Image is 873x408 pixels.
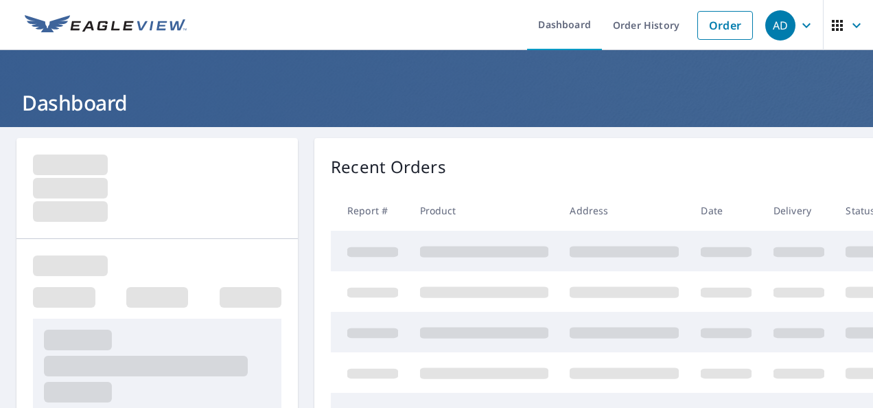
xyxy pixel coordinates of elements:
[690,190,763,231] th: Date
[765,10,795,41] div: AD
[763,190,835,231] th: Delivery
[25,15,187,36] img: EV Logo
[331,155,446,179] p: Recent Orders
[409,190,559,231] th: Product
[559,190,690,231] th: Address
[331,190,409,231] th: Report #
[16,89,857,117] h1: Dashboard
[697,11,753,40] a: Order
